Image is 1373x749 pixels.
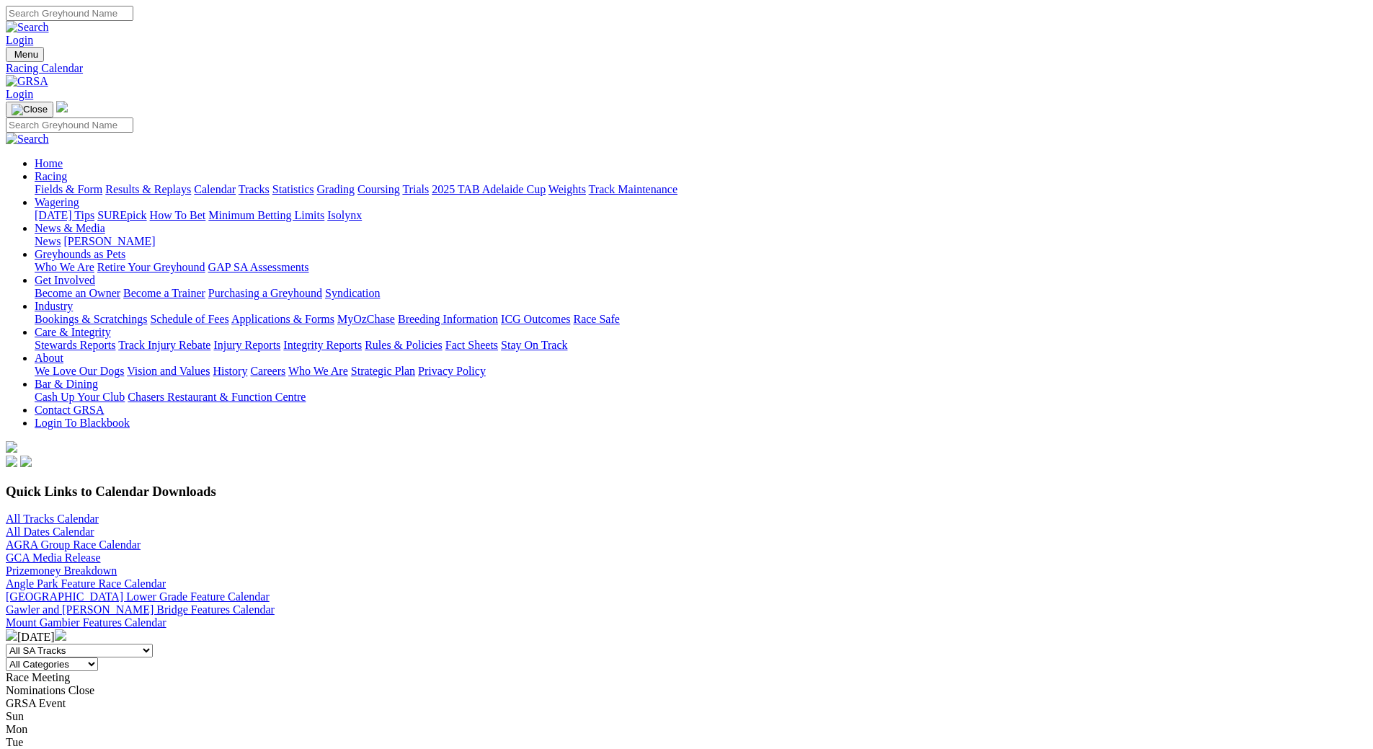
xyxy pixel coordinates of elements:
a: [GEOGRAPHIC_DATA] Lower Grade Feature Calendar [6,590,270,603]
a: Become an Owner [35,287,120,299]
img: chevron-left-pager-white.svg [6,629,17,641]
a: Track Maintenance [589,183,677,195]
img: logo-grsa-white.png [6,441,17,453]
div: Greyhounds as Pets [35,261,1367,274]
a: Weights [548,183,586,195]
div: Tue [6,736,1367,749]
div: Care & Integrity [35,339,1367,352]
img: facebook.svg [6,456,17,467]
a: Isolynx [327,209,362,221]
a: Login [6,88,33,100]
a: Vision and Values [127,365,210,377]
a: Login [6,34,33,46]
a: Track Injury Rebate [118,339,210,351]
a: Home [35,157,63,169]
a: Mount Gambier Features Calendar [6,616,166,629]
a: Bar & Dining [35,378,98,390]
img: Search [6,21,49,34]
img: Search [6,133,49,146]
a: Industry [35,300,73,312]
img: twitter.svg [20,456,32,467]
a: Care & Integrity [35,326,111,338]
a: Gawler and [PERSON_NAME] Bridge Features Calendar [6,603,275,616]
a: Fields & Form [35,183,102,195]
a: Race Safe [573,313,619,325]
a: Statistics [272,183,314,195]
a: Stewards Reports [35,339,115,351]
a: ICG Outcomes [501,313,570,325]
a: Rules & Policies [365,339,443,351]
a: GCA Media Release [6,551,101,564]
input: Search [6,6,133,21]
img: logo-grsa-white.png [56,101,68,112]
div: [DATE] [6,629,1367,644]
a: Calendar [194,183,236,195]
div: Get Involved [35,287,1367,300]
a: Results & Replays [105,183,191,195]
a: Who We Are [35,261,94,273]
a: MyOzChase [337,313,395,325]
a: SUREpick [97,209,146,221]
a: Wagering [35,196,79,208]
div: Mon [6,723,1367,736]
a: Privacy Policy [418,365,486,377]
a: Schedule of Fees [150,313,228,325]
a: Greyhounds as Pets [35,248,125,260]
a: Purchasing a Greyhound [208,287,322,299]
a: [PERSON_NAME] [63,235,155,247]
a: Breeding Information [398,313,498,325]
a: Applications & Forms [231,313,334,325]
a: [DATE] Tips [35,209,94,221]
div: Sun [6,710,1367,723]
div: GRSA Event [6,697,1367,710]
a: All Tracks Calendar [6,513,99,525]
a: About [35,352,63,364]
span: Menu [14,49,38,60]
a: Minimum Betting Limits [208,209,324,221]
a: Syndication [325,287,380,299]
div: Racing Calendar [6,62,1367,75]
a: Stay On Track [501,339,567,351]
div: News & Media [35,235,1367,248]
a: Cash Up Your Club [35,391,125,403]
a: All Dates Calendar [6,526,94,538]
a: We Love Our Dogs [35,365,124,377]
a: GAP SA Assessments [208,261,309,273]
a: News & Media [35,222,105,234]
a: Careers [250,365,285,377]
a: Prizemoney Breakdown [6,564,117,577]
button: Toggle navigation [6,47,44,62]
img: chevron-right-pager-white.svg [55,629,66,641]
a: Injury Reports [213,339,280,351]
div: Industry [35,313,1367,326]
a: Coursing [357,183,400,195]
a: Tracks [239,183,270,195]
div: Nominations Close [6,684,1367,697]
input: Search [6,118,133,133]
div: Wagering [35,209,1367,222]
h3: Quick Links to Calendar Downloads [6,484,1367,500]
a: Retire Your Greyhound [97,261,205,273]
a: Become a Trainer [123,287,205,299]
div: Bar & Dining [35,391,1367,404]
a: Get Involved [35,274,95,286]
a: Who We Are [288,365,348,377]
a: 2025 TAB Adelaide Cup [432,183,546,195]
img: GRSA [6,75,48,88]
a: Trials [402,183,429,195]
a: Bookings & Scratchings [35,313,147,325]
a: AGRA Group Race Calendar [6,539,141,551]
a: Strategic Plan [351,365,415,377]
a: Contact GRSA [35,404,104,416]
a: History [213,365,247,377]
div: Race Meeting [6,671,1367,684]
a: Chasers Restaurant & Function Centre [128,391,306,403]
img: Close [12,104,48,115]
a: Angle Park Feature Race Calendar [6,577,166,590]
a: How To Bet [150,209,206,221]
a: Racing [35,170,67,182]
div: About [35,365,1367,378]
a: Fact Sheets [445,339,498,351]
a: Integrity Reports [283,339,362,351]
button: Toggle navigation [6,102,53,118]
